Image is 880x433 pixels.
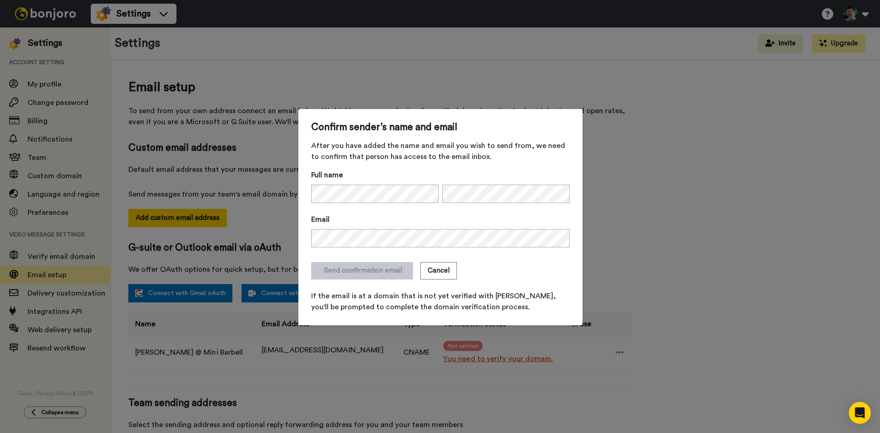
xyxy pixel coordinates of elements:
button: Cancel [420,262,457,280]
span: After you have added the name and email you wish to send from, we need to confirm that person has... [311,140,570,162]
label: Email [311,214,570,225]
div: Open Intercom Messenger [849,402,871,424]
span: Confirm sender’s name and email [311,122,570,133]
button: Send confirmation email [311,262,413,280]
label: Full name [311,170,439,181]
span: If the email is at a domain that is not yet verified with [PERSON_NAME], you'll be prompted to co... [311,290,570,312]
